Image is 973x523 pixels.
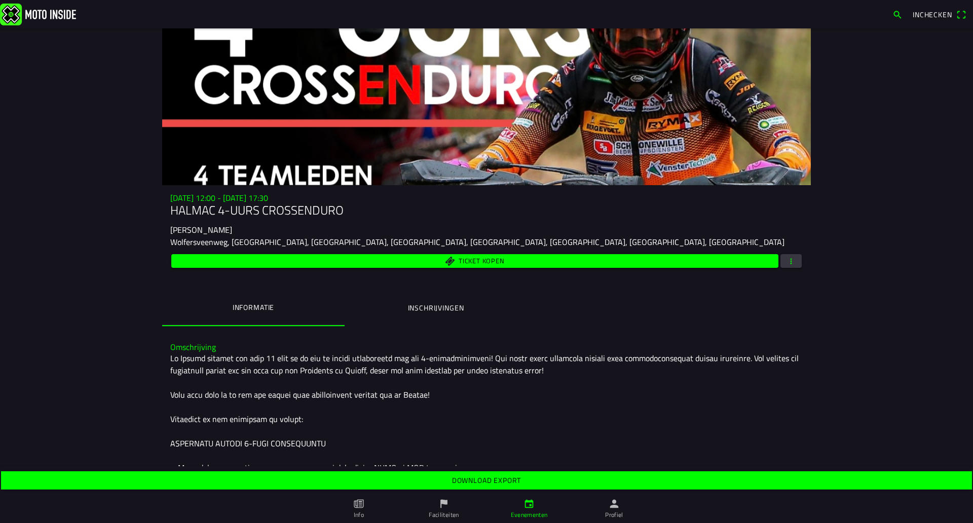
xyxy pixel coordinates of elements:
ion-text: [PERSON_NAME] [170,224,232,236]
ion-label: Inschrijvingen [408,302,464,313]
ion-label: Informatie [233,302,274,313]
a: Incheckenqr scanner [908,6,971,23]
ion-label: Info [354,510,364,519]
ion-icon: calendar [523,498,535,509]
ion-label: Faciliteiten [429,510,459,519]
span: Ticket kopen [459,258,504,264]
ion-icon: paper [353,498,364,509]
h1: HALMAC 4-UURS CROSSENDURO [170,203,803,218]
ion-label: Evenementen [511,510,548,519]
ion-button: Download export [1,471,972,490]
a: search [887,6,908,23]
span: Inchecken [913,9,952,20]
ion-label: Profiel [605,510,623,519]
ion-icon: person [609,498,620,509]
h3: Omschrijving [170,342,803,352]
ion-text: Wolfersveenweg, [GEOGRAPHIC_DATA], [GEOGRAPHIC_DATA], [GEOGRAPHIC_DATA], [GEOGRAPHIC_DATA], [GEOG... [170,236,784,248]
ion-icon: flag [438,498,450,509]
h3: [DATE] 12:00 - [DATE] 17:30 [170,193,803,203]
